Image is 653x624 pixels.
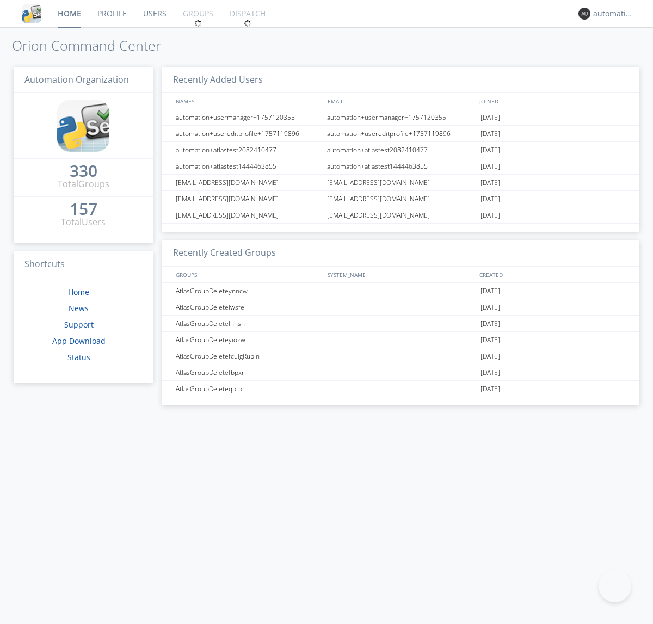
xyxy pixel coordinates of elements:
h3: Shortcuts [14,251,153,278]
h3: Recently Created Groups [162,240,639,267]
span: [DATE] [480,381,500,397]
span: [DATE] [480,142,500,158]
a: automation+atlastest1444463855automation+atlastest1444463855[DATE] [162,158,639,175]
div: SYSTEM_NAME [325,267,477,282]
img: 373638.png [578,8,590,20]
div: GROUPS [173,267,322,282]
div: 157 [70,203,97,214]
span: [DATE] [480,109,500,126]
a: AtlasGroupDeletelnnsn[DATE] [162,316,639,332]
div: AtlasGroupDeletefbpxr [173,364,324,380]
span: [DATE] [480,364,500,381]
div: [EMAIL_ADDRESS][DOMAIN_NAME] [324,175,478,190]
div: automation+usermanager+1757120355 [324,109,478,125]
div: automation+atlastest1444463855 [324,158,478,174]
span: Automation Organization [24,73,129,85]
div: 330 [70,165,97,176]
img: cddb5a64eb264b2086981ab96f4c1ba7 [57,100,109,152]
iframe: Toggle Customer Support [599,570,631,602]
div: automation+usereditprofile+1757119896 [324,126,478,141]
a: 330 [70,165,97,178]
a: automation+usermanager+1757120355automation+usermanager+1757120355[DATE] [162,109,639,126]
div: AtlasGroupDeleteynncw [173,283,324,299]
div: CREATED [477,267,629,282]
a: Home [68,287,89,297]
div: AtlasGroupDeletelwsfe [173,299,324,315]
div: [EMAIL_ADDRESS][DOMAIN_NAME] [324,191,478,207]
span: [DATE] [480,158,500,175]
h3: Recently Added Users [162,67,639,94]
a: AtlasGroupDeletefbpxr[DATE] [162,364,639,381]
a: [EMAIL_ADDRESS][DOMAIN_NAME][EMAIL_ADDRESS][DOMAIN_NAME][DATE] [162,175,639,191]
a: [EMAIL_ADDRESS][DOMAIN_NAME][EMAIL_ADDRESS][DOMAIN_NAME][DATE] [162,191,639,207]
a: Support [64,319,94,330]
img: cddb5a64eb264b2086981ab96f4c1ba7 [22,4,41,23]
div: automation+atlastest1444463855 [173,158,324,174]
img: spin.svg [194,20,202,27]
div: EMAIL [325,93,477,109]
div: AtlasGroupDeleteyiozw [173,332,324,348]
a: Status [67,352,90,362]
span: [DATE] [480,332,500,348]
div: automation+usermanager+1757120355 [173,109,324,125]
div: [EMAIL_ADDRESS][DOMAIN_NAME] [324,207,478,223]
a: AtlasGroupDeletelwsfe[DATE] [162,299,639,316]
a: App Download [52,336,106,346]
div: [EMAIL_ADDRESS][DOMAIN_NAME] [173,207,324,223]
span: [DATE] [480,175,500,191]
div: AtlasGroupDeletelnnsn [173,316,324,331]
a: automation+usereditprofile+1757119896automation+usereditprofile+1757119896[DATE] [162,126,639,142]
a: AtlasGroupDeleteynncw[DATE] [162,283,639,299]
div: automation+usereditprofile+1757119896 [173,126,324,141]
div: AtlasGroupDeletefculgRubin [173,348,324,364]
img: spin.svg [244,20,251,27]
span: [DATE] [480,316,500,332]
div: [EMAIL_ADDRESS][DOMAIN_NAME] [173,191,324,207]
span: [DATE] [480,283,500,299]
div: automation+atlastest2082410477 [173,142,324,158]
div: automation+atlastest2082410477 [324,142,478,158]
div: Total Groups [58,178,109,190]
span: [DATE] [480,299,500,316]
a: AtlasGroupDeletefculgRubin[DATE] [162,348,639,364]
span: [DATE] [480,207,500,224]
a: News [69,303,89,313]
a: AtlasGroupDeleteqbtpr[DATE] [162,381,639,397]
div: Total Users [61,216,106,228]
a: [EMAIL_ADDRESS][DOMAIN_NAME][EMAIL_ADDRESS][DOMAIN_NAME][DATE] [162,207,639,224]
span: [DATE] [480,348,500,364]
a: AtlasGroupDeleteyiozw[DATE] [162,332,639,348]
span: [DATE] [480,126,500,142]
div: automation+atlas0018 [593,8,634,19]
div: JOINED [477,93,629,109]
div: NAMES [173,93,322,109]
div: [EMAIL_ADDRESS][DOMAIN_NAME] [173,175,324,190]
a: 157 [70,203,97,216]
span: [DATE] [480,191,500,207]
a: automation+atlastest2082410477automation+atlastest2082410477[DATE] [162,142,639,158]
div: AtlasGroupDeleteqbtpr [173,381,324,397]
